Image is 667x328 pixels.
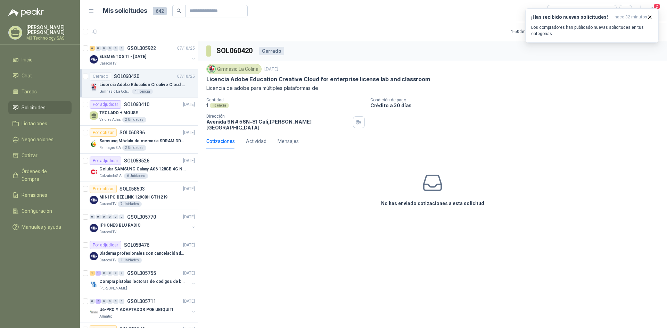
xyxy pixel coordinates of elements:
[552,7,566,15] div: Todas
[90,46,95,51] div: 6
[99,82,186,88] p: Licencia Adobe Education Creative Cloud for enterprise license lab and classroom
[259,47,284,55] div: Cerrado
[113,215,118,219] div: 0
[99,306,173,313] p: U6-PRO Y ADAPTADOR POE UBIQUITI
[208,65,215,73] img: Company Logo
[99,222,141,229] p: IPHONES BLU RADIO
[8,53,72,66] a: Inicio
[99,173,123,179] p: Calzatodo S.A.
[101,215,107,219] div: 0
[90,140,98,148] img: Company Logo
[90,224,98,232] img: Company Logo
[216,45,254,56] h3: SOL060420
[90,213,196,235] a: 0 0 0 0 0 0 GSOL005770[DATE] Company LogoIPHONES BLU RADIOCaracol TV
[90,72,111,81] div: Cerrado
[26,25,72,35] p: [PERSON_NAME] [PERSON_NAME]
[206,76,430,83] p: Licencia Adobe Education Creative Cloud for enterprise license lab and classroom
[90,297,196,319] a: 0 2 0 0 0 0 GSOL005711[DATE] Company LogoU6-PRO Y ADAPTADOR POE UBIQUITIAlmatec
[206,137,235,145] div: Cotizaciones
[26,36,72,40] p: M3 Technology SAS
[22,191,47,199] span: Remisiones
[8,220,72,234] a: Manuales y ayuda
[120,130,145,135] p: SOL060396
[8,165,72,186] a: Órdenes de Compra
[90,157,121,165] div: Por adjudicar
[206,84,659,92] p: Licencia de adobe para múltiples plataformas de
[99,53,146,60] p: ELEMENTOS TI - [DATE]
[22,88,37,95] span: Tareas
[120,186,145,191] p: SOL058503
[22,56,33,64] span: Inicio
[127,299,156,304] p: GSOL005711
[101,299,107,304] div: 0
[90,100,121,109] div: Por adjudicar
[90,215,95,219] div: 0
[96,271,101,276] div: 1
[122,145,146,151] div: 2 Unidades
[119,271,124,276] div: 0
[90,308,98,317] img: Company Logo
[22,120,47,127] span: Licitaciones
[206,102,208,108] p: 1
[96,215,101,219] div: 0
[90,252,98,260] img: Company Logo
[177,73,195,80] p: 07/10/25
[153,7,167,15] span: 642
[99,229,116,235] p: Caracol TV
[119,215,124,219] div: 0
[90,299,95,304] div: 0
[22,207,52,215] span: Configuración
[114,74,139,79] p: SOL060420
[99,145,121,151] p: Palmagro S.A
[278,137,299,145] div: Mensajes
[177,45,195,52] p: 07/10/25
[96,46,101,51] div: 0
[22,136,53,143] span: Negociaciones
[8,85,72,98] a: Tareas
[206,64,262,74] div: Gimnasio La Colina
[119,46,124,51] div: 0
[101,271,107,276] div: 0
[107,299,113,304] div: 0
[90,128,117,137] div: Por cotizar
[90,168,98,176] img: Company Logo
[80,238,198,266] a: Por adjudicarSOL058476[DATE] Company LogoDiadema profesionales con cancelación de ruido en micróf...
[8,188,72,202] a: Remisiones
[107,215,113,219] div: 0
[99,166,186,173] p: Celular SAMSUNG Galaxy A06 128GB 4G Negro
[80,69,198,98] a: CerradoSOL06042007/10/25 Company LogoLicencia Adobe Education Creative Cloud for enterprise licen...
[127,215,156,219] p: GSOL005770
[96,299,101,304] div: 2
[99,117,121,123] p: Valores Atlas
[22,223,61,231] span: Manuales y ayuda
[101,46,107,51] div: 0
[99,201,116,207] p: Caracol TV
[22,72,32,79] span: Chat
[246,137,266,145] div: Actividad
[122,117,146,123] div: 2 Unidades
[531,24,653,37] p: Los compradores han publicado nuevas solicitudes en tus categorías.
[381,200,484,207] h3: No has enviado cotizaciones a esta solicitud
[124,158,149,163] p: SOL058526
[8,117,72,130] a: Licitaciones
[90,185,117,193] div: Por cotizar
[99,314,113,319] p: Almatec
[80,182,198,210] a: Por cotizarSOL058503[DATE] Company LogoMINI PC BEELINK 12900H GTI12 I9Caracol TV7 Unidades
[90,196,98,204] img: Company Logo
[107,46,113,51] div: 0
[183,129,195,136] p: [DATE]
[118,258,142,263] div: 1 Unidades
[80,98,198,126] a: Por adjudicarSOL060410[DATE] TECLADO + MOUSEValores Atlas2 Unidades
[206,119,350,131] p: Avenida 9N # 56N-81 Cali , [PERSON_NAME][GEOGRAPHIC_DATA]
[90,55,98,64] img: Company Logo
[370,102,664,108] p: Crédito a 30 días
[90,83,98,92] img: Company Logo
[8,204,72,218] a: Configuración
[90,241,121,249] div: Por adjudicar
[99,138,186,144] p: Samsung Módulo de memoria SDRAM DDR4 M393A2G40DB0 de 16 GB M393A2G40DB0-CPB
[8,149,72,162] a: Cotizar
[124,173,148,179] div: 6 Unidades
[99,258,116,263] p: Caracol TV
[8,133,72,146] a: Negociaciones
[124,243,149,247] p: SOL058476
